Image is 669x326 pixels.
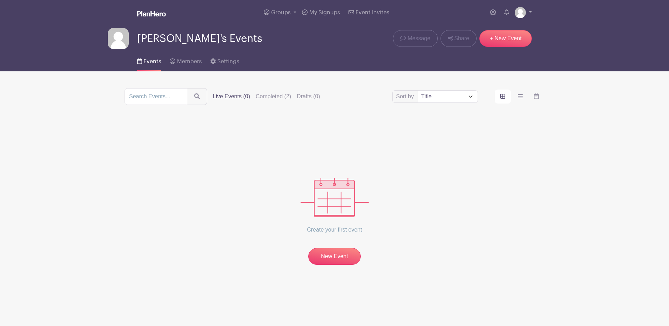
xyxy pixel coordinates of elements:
[256,92,291,101] label: Completed (2)
[143,59,161,64] span: Events
[309,10,340,15] span: My Signups
[137,49,161,71] a: Events
[297,92,320,101] label: Drafts (0)
[515,7,526,18] img: default-ce2991bfa6775e67f084385cd625a349d9dcbb7a52a09fb2fda1e96e2d18dcdb.png
[271,10,291,15] span: Groups
[217,59,239,64] span: Settings
[308,248,361,265] a: New Event
[301,178,369,217] img: events_empty-56550af544ae17c43cc50f3ebafa394433d06d5f1891c01edc4b5d1d59cfda54.svg
[213,92,250,101] label: Live Events (0)
[355,10,389,15] span: Event Invites
[393,30,437,47] a: Message
[396,92,416,101] label: Sort by
[170,49,202,71] a: Members
[137,11,166,16] img: logo_white-6c42ec7e38ccf1d336a20a19083b03d10ae64f83f12c07503d8b9e83406b4c7d.svg
[210,49,239,71] a: Settings
[177,59,202,64] span: Members
[137,33,262,44] span: [PERSON_NAME]'s Events
[213,92,326,101] div: filters
[108,28,129,49] img: default-ce2991bfa6775e67f084385cd625a349d9dcbb7a52a09fb2fda1e96e2d18dcdb.png
[479,30,532,47] a: + New Event
[125,88,187,105] input: Search Events...
[441,30,477,47] a: Share
[408,34,430,43] span: Message
[301,217,369,242] p: Create your first event
[454,34,469,43] span: Share
[495,90,544,104] div: order and view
